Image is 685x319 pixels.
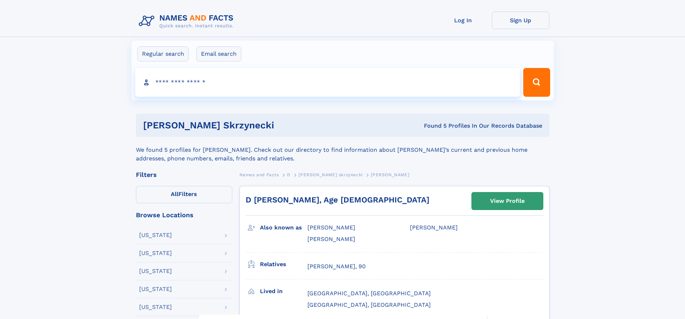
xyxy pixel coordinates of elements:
[139,232,172,238] div: [US_STATE]
[371,172,409,177] span: [PERSON_NAME]
[260,285,307,297] h3: Lived in
[298,172,362,177] span: [PERSON_NAME] skrzynecki
[492,12,549,29] a: Sign Up
[307,224,355,231] span: [PERSON_NAME]
[139,250,172,256] div: [US_STATE]
[287,172,291,177] span: D
[434,12,492,29] a: Log In
[139,286,172,292] div: [US_STATE]
[472,192,543,210] a: View Profile
[143,121,349,130] h1: [PERSON_NAME] skrzynecki
[490,193,525,209] div: View Profile
[136,137,549,163] div: We found 5 profiles for [PERSON_NAME]. Check out our directory to find information about [PERSON_...
[287,170,291,179] a: D
[307,263,366,270] a: [PERSON_NAME], 90
[136,12,239,31] img: Logo Names and Facts
[349,122,542,130] div: Found 5 Profiles In Our Records Database
[239,170,279,179] a: Names and Facts
[260,258,307,270] h3: Relatives
[139,304,172,310] div: [US_STATE]
[136,212,232,218] div: Browse Locations
[246,195,429,204] a: D [PERSON_NAME], Age [DEMOGRAPHIC_DATA]
[410,224,458,231] span: [PERSON_NAME]
[307,301,431,308] span: [GEOGRAPHIC_DATA], [GEOGRAPHIC_DATA]
[136,186,232,203] label: Filters
[307,236,355,242] span: [PERSON_NAME]
[135,68,520,97] input: search input
[298,170,362,179] a: [PERSON_NAME] skrzynecki
[139,268,172,274] div: [US_STATE]
[260,222,307,234] h3: Also known as
[136,172,232,178] div: Filters
[307,290,431,297] span: [GEOGRAPHIC_DATA], [GEOGRAPHIC_DATA]
[137,46,189,61] label: Regular search
[196,46,241,61] label: Email search
[171,191,178,197] span: All
[523,68,550,97] button: Search Button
